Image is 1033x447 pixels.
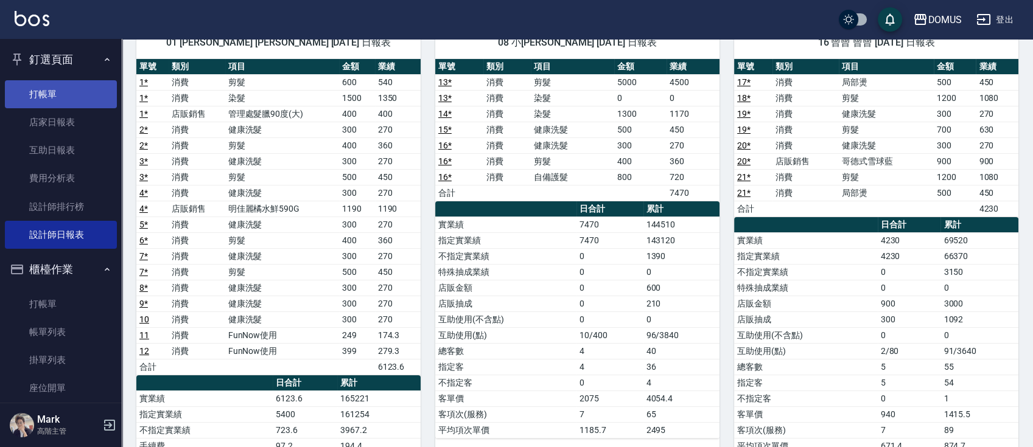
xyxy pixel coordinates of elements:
th: 累計 [337,375,421,391]
td: 消費 [772,137,839,153]
td: 300 [339,311,375,327]
td: 10/400 [576,327,643,343]
span: 01 [PERSON_NAME] [PERSON_NAME] [DATE] 日報表 [151,36,406,49]
td: 300 [339,185,375,201]
td: 210 [643,296,720,311]
td: 剪髮 [225,137,339,153]
td: 400 [339,137,375,153]
button: save [878,7,902,32]
td: 不指定客 [435,375,576,390]
td: 染髮 [225,90,339,106]
table: a dense table [435,59,720,201]
table: a dense table [734,59,1018,217]
td: 不指定客 [734,390,878,406]
th: 業績 [375,59,421,75]
a: 打帳單 [5,80,117,108]
td: 消費 [169,264,225,280]
td: 3967.2 [337,422,421,438]
td: 1390 [643,248,720,264]
td: 平均項次單價 [435,422,576,438]
td: 0 [940,280,1018,296]
td: 消費 [169,311,225,327]
th: 日合計 [576,201,643,217]
td: 消費 [169,327,225,343]
td: 合計 [435,185,483,201]
img: Logo [15,11,49,26]
td: 剪髮 [531,153,614,169]
td: 指定客 [734,375,878,390]
td: 不指定實業績 [136,422,273,438]
td: 300 [934,137,976,153]
td: 健康洗髮 [225,153,339,169]
a: 11 [139,330,149,340]
a: 互助日報表 [5,136,117,164]
td: 消費 [169,74,225,90]
td: 消費 [483,169,531,185]
td: 0 [576,311,643,327]
td: 4230 [878,248,941,264]
td: 450 [375,169,421,185]
div: DOMUS [928,12,962,27]
td: 健康洗髮 [225,122,339,137]
td: 720 [667,169,720,185]
td: 165221 [337,390,421,406]
td: 300 [934,106,976,122]
td: 0 [878,264,941,280]
button: DOMUS [908,7,967,32]
td: 300 [878,311,941,327]
td: 實業績 [136,390,273,406]
td: 2495 [643,422,720,438]
td: 500 [614,122,667,137]
td: 消費 [169,169,225,185]
td: 4500 [667,74,720,90]
td: 500 [934,185,976,201]
td: 96/3840 [643,327,720,343]
td: 2075 [576,390,643,406]
td: 客項次(服務) [435,406,576,422]
td: 合計 [136,359,169,375]
td: 消費 [772,185,839,201]
td: 270 [375,248,421,264]
td: 66370 [940,248,1018,264]
td: 健康洗髮 [225,185,339,201]
td: 7470 [576,232,643,248]
td: 0 [643,264,720,280]
td: 270 [375,296,421,311]
td: 0 [878,327,941,343]
td: 消費 [169,296,225,311]
td: 剪髮 [839,122,934,137]
td: FunNow使用 [225,343,339,359]
td: 5 [878,375,941,390]
a: 設計師日報表 [5,221,117,249]
td: 消費 [772,74,839,90]
th: 單號 [435,59,483,75]
span: 08 小[PERSON_NAME] [DATE] 日報表 [450,36,705,49]
td: 健康洗髮 [225,248,339,264]
td: 3000 [940,296,1018,311]
td: 4 [576,343,643,359]
td: 54 [940,375,1018,390]
a: 營業儀表板 [5,403,117,431]
td: 600 [643,280,720,296]
td: 630 [976,122,1018,137]
td: 消費 [169,122,225,137]
td: 0 [576,296,643,311]
img: Person [10,413,34,437]
td: 指定客 [435,359,576,375]
td: 0 [878,280,941,296]
td: 161254 [337,406,421,422]
td: 6123.6 [273,390,337,406]
td: 65 [643,406,720,422]
th: 日合計 [273,375,337,391]
td: 450 [976,185,1018,201]
td: 300 [339,248,375,264]
td: 279.3 [375,343,421,359]
th: 項目 [531,59,614,75]
td: 剪髮 [839,169,934,185]
td: 600 [339,74,375,90]
td: 800 [614,169,667,185]
p: 高階主管 [37,426,99,437]
td: 0 [878,390,941,406]
td: 指定實業績 [136,406,273,422]
td: 3150 [940,264,1018,280]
